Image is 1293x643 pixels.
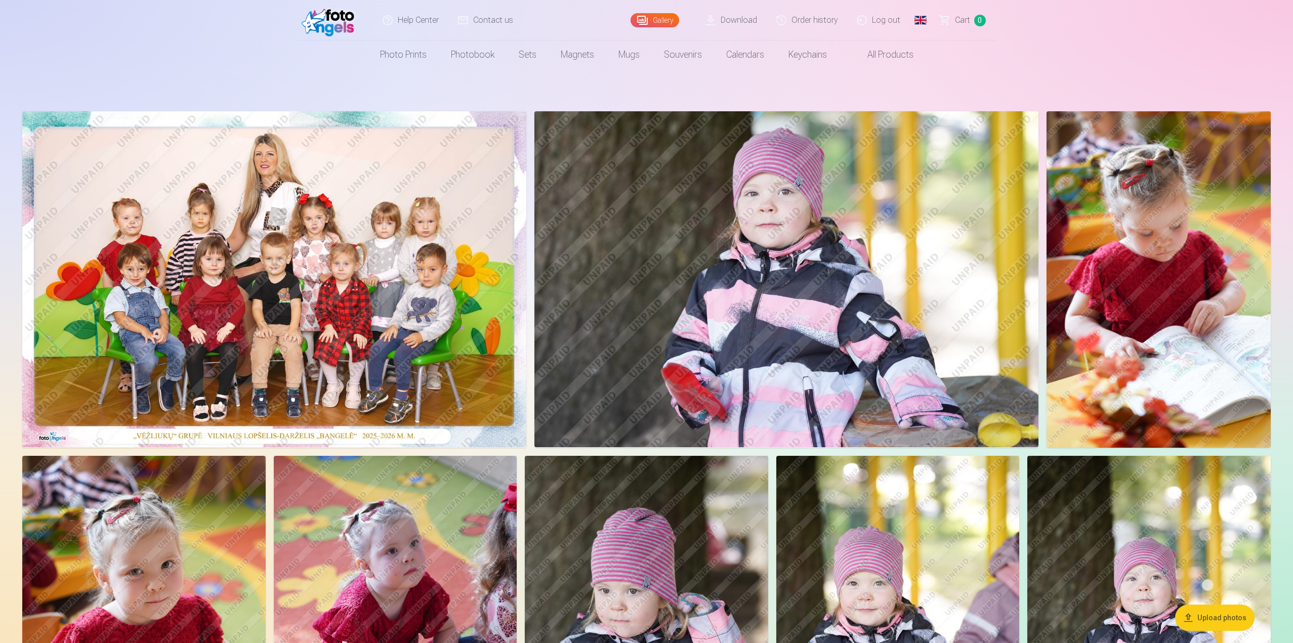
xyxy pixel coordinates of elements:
a: Keychains [776,40,839,69]
a: Sets [507,40,549,69]
span: Сart [955,14,970,26]
button: Upload photos [1175,605,1255,631]
a: Gallery [631,13,679,27]
a: Calendars [714,40,776,69]
a: All products [839,40,926,69]
a: Photo prints [368,40,439,69]
a: Photobook [439,40,507,69]
span: 0 [974,15,986,26]
a: Souvenirs [652,40,714,69]
a: Magnets [549,40,606,69]
img: /fa2 [302,4,360,36]
a: Mugs [606,40,652,69]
